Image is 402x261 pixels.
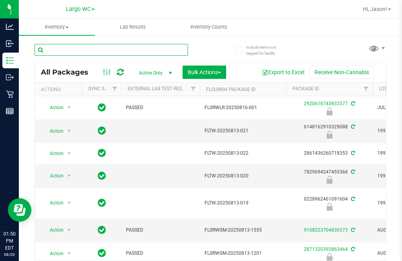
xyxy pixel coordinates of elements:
[304,227,348,233] a: 9108223704836573
[4,230,15,252] p: 01:50 PM EDT
[98,224,106,235] span: In Sync
[4,252,15,257] p: 08/20
[188,69,221,75] span: Bulk Actions
[19,24,95,31] span: Inventory
[66,6,91,13] span: Largo WC
[285,131,374,139] div: Newly Received
[6,90,14,98] inline-svg: Retail
[64,170,74,181] span: select
[43,170,64,181] span: Action
[350,150,355,156] span: Sync from Compliance System
[285,195,374,211] div: 0228962461091604
[363,6,387,12] span: Hi, Jaxon!
[6,73,14,81] inline-svg: Outbound
[41,68,96,77] span: All Packages
[43,126,64,137] span: Action
[350,101,355,106] span: Sync from Compliance System
[360,82,373,96] a: Filter
[98,125,106,136] span: In Sync
[6,107,14,115] inline-svg: Reports
[180,24,238,31] span: Inventory Counts
[304,246,348,252] a: 2871320392862464
[43,102,64,113] span: Action
[285,203,374,211] div: Newly Received
[205,199,281,207] span: FLTW-20250813-019
[98,102,106,113] span: In Sync
[171,19,247,35] a: Inventory Counts
[309,66,374,79] button: Receive Non-Cannabis
[98,197,106,208] span: In Sync
[19,19,95,35] a: Inventory
[64,102,74,113] span: select
[183,66,226,79] button: Bulk Actions
[128,86,189,91] a: External Lab Test Result
[43,148,64,159] span: Action
[88,86,119,91] a: Sync Status
[285,176,374,184] div: Newly Received
[205,226,281,234] span: FLSRWGM-20250813-1555
[350,227,355,233] span: Sync from Compliance System
[246,44,285,56] span: Include items not tagged for facility
[205,127,281,135] span: FLTW-20250813-021
[35,44,188,56] input: Search Package ID, Item Name, SKU, Lot or Part Number...
[43,248,64,259] span: Action
[205,150,281,157] span: FLTW-20250813-022
[6,23,14,31] inline-svg: Analytics
[292,86,319,91] a: Package ID
[6,57,14,64] inline-svg: Inventory
[108,82,121,96] a: Filter
[98,170,106,181] span: In Sync
[285,168,374,184] div: 7829694247455366
[205,104,281,111] span: FLSRWLR-20250816-001
[64,248,74,259] span: select
[126,250,195,257] span: PASSED
[206,87,256,92] a: Flourish Package ID
[43,197,64,208] span: Action
[43,224,64,235] span: Action
[64,148,74,159] span: select
[350,196,355,202] span: Sync from Compliance System
[126,226,195,234] span: PASSED
[98,148,106,159] span: In Sync
[205,250,281,257] span: FLSRWGM-20250813-1201
[257,66,309,79] button: Export to Excel
[304,101,348,106] a: 2920618743832577
[41,87,79,92] div: Actions
[205,172,281,180] span: FLTW-20250813-020
[350,246,355,252] span: Sync from Compliance System
[109,24,157,31] span: Lab Results
[350,124,355,130] span: Sync from Compliance System
[285,150,374,157] div: 2861436260718353
[187,82,200,96] a: Filter
[95,19,171,35] a: Lab Results
[285,253,374,261] div: Newly Received
[64,197,74,208] span: select
[98,248,106,259] span: In Sync
[6,40,14,47] inline-svg: Inbound
[285,123,374,139] div: 6148162910329088
[64,224,74,235] span: select
[126,104,195,111] span: PASSED
[8,198,31,222] iframe: Resource center
[64,126,74,137] span: select
[285,108,374,115] div: Quarantine
[350,169,355,175] span: Sync from Compliance System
